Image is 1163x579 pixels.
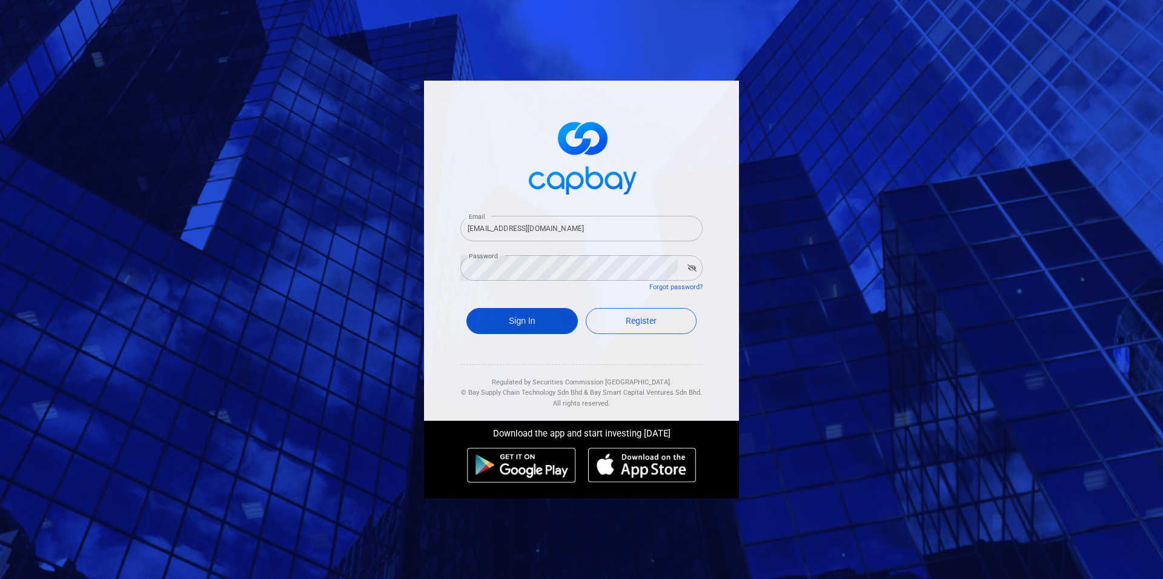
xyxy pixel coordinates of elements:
[469,252,498,261] label: Password
[415,421,748,441] div: Download the app and start investing [DATE]
[461,389,582,397] span: © Bay Supply Chain Technology Sdn Bhd
[588,447,696,483] img: ios
[586,308,697,334] a: Register
[626,316,657,326] span: Register
[521,111,642,201] img: logo
[460,365,703,409] div: Regulated by Securities Commission [GEOGRAPHIC_DATA]. & All rights reserved.
[649,283,703,291] a: Forgot password?
[590,389,702,397] span: Bay Smart Capital Ventures Sdn Bhd.
[467,447,576,483] img: android
[469,212,485,221] label: Email
[466,308,578,334] button: Sign In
